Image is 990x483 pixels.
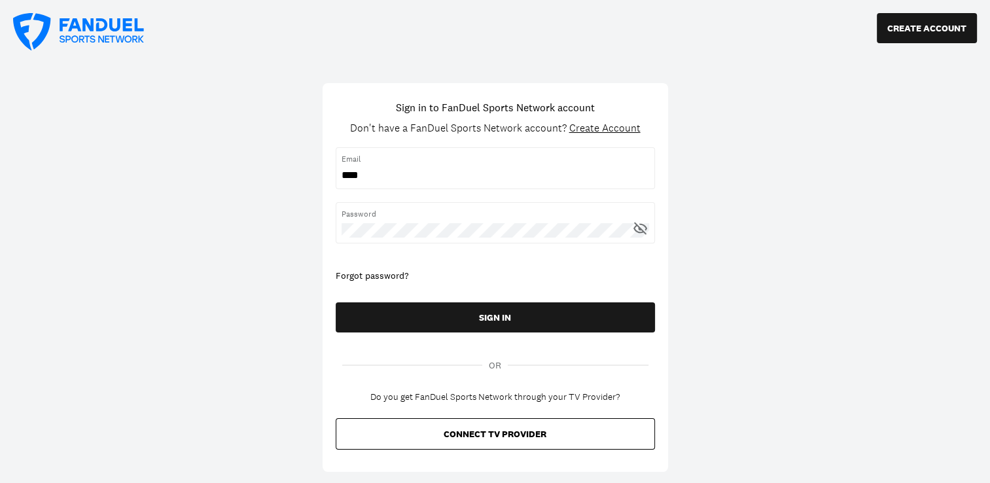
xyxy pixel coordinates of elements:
[336,270,655,283] div: Forgot password?
[489,359,501,372] span: OR
[342,208,649,220] span: Password
[370,392,620,403] div: Do you get FanDuel Sports Network through your TV Provider?
[396,99,595,115] h1: Sign in to FanDuel Sports Network account
[350,122,641,134] div: Don't have a FanDuel Sports Network account?
[342,153,649,165] span: Email
[336,302,655,332] button: SIGN IN
[336,418,655,450] button: CONNECT TV PROVIDER
[569,121,641,135] span: Create Account
[877,13,977,43] button: CREATE ACCOUNT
